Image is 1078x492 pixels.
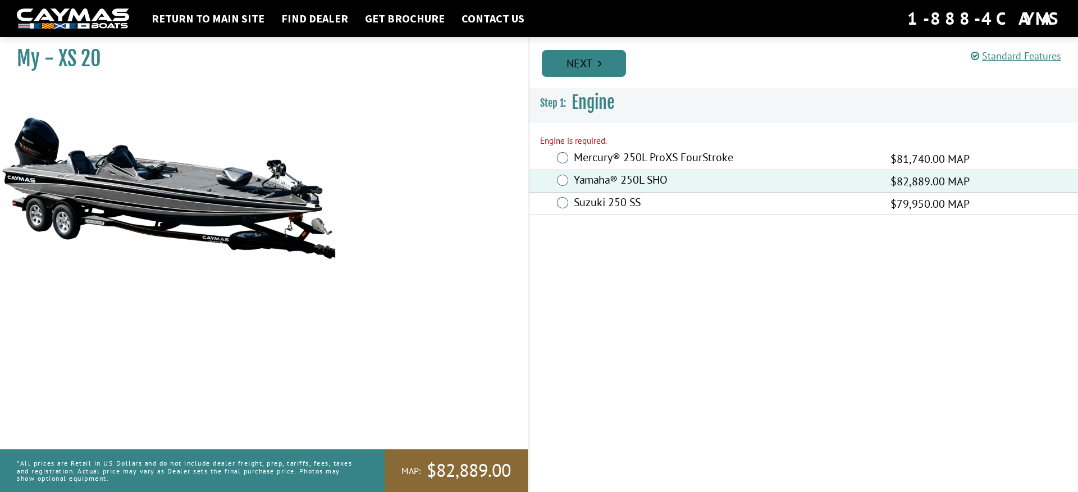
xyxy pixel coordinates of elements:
[276,11,354,26] a: Find Dealer
[540,135,1067,148] div: Engine is required.
[890,195,970,212] span: $79,950.00 MAP
[401,465,421,477] span: MAP:
[427,459,511,482] span: $82,889.00
[359,11,450,26] a: Get Brochure
[890,173,970,190] span: $82,889.00 MAP
[529,82,1078,124] h3: Engine
[890,151,970,167] span: $81,740.00 MAP
[539,48,1078,77] ul: Pagination
[17,8,129,29] img: white-logo-c9c8dbefe5ff5ceceb0f0178aa75bf4bb51f6bca0971e226c86eb53dfe498488.png
[574,173,876,189] label: Yamaha® 250L SHO
[146,11,270,26] a: Return to main site
[17,454,359,488] p: *All prices are Retail in US Dollars and do not include dealer freight, prep, tariffs, fees, taxe...
[385,449,528,492] a: MAP:$82,889.00
[574,151,876,167] label: Mercury® 250L ProXS FourStroke
[456,11,530,26] a: Contact Us
[907,6,1061,31] div: 1-888-4CAYMAS
[542,50,626,77] a: Next
[574,195,876,212] label: Suzuki 250 SS
[17,46,500,71] h1: My - XS 20
[971,49,1061,62] a: Standard Features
